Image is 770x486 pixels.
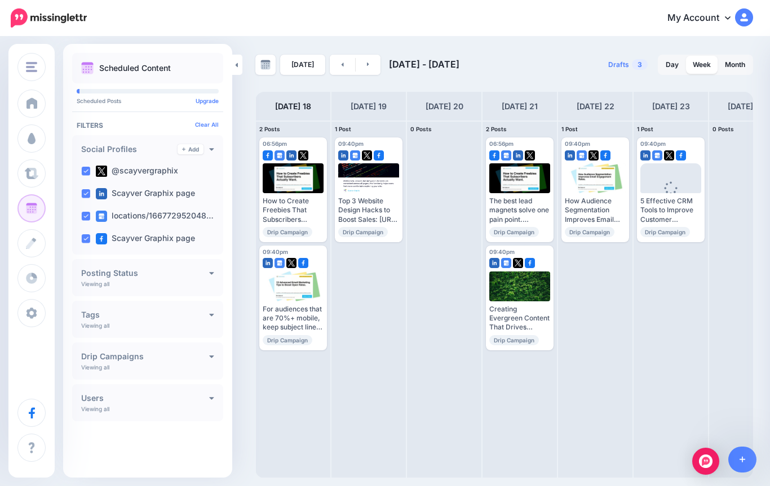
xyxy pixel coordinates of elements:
[260,60,271,70] img: calendar-grey-darker.png
[275,150,285,160] img: google_business-square.png
[728,100,765,113] h4: [DATE] 24
[77,121,219,130] h4: Filters
[374,150,384,160] img: facebook-square.png
[96,233,107,244] img: facebook-square.png
[81,353,209,360] h4: Drip Campaigns
[489,150,499,160] img: facebook-square.png
[652,150,662,160] img: google_business-square.png
[259,126,280,132] span: 2 Posts
[96,166,107,177] img: twitter-square.png
[263,140,287,147] span: 06:56pm
[298,150,308,160] img: twitter-square.png
[263,305,324,332] div: For audiences that are 70%+ mobile, keep subject lines under 41 characters to prevent truncation ...
[577,150,587,160] img: google_business-square.png
[280,55,325,75] a: [DATE]
[608,61,629,68] span: Drafts
[640,140,666,147] span: 09:40pm
[640,197,701,224] div: 5 Effective CRM Tools to Improve Customer Retention: [URL][DOMAIN_NAME] #CRM #Growth #StrongCusto...
[640,150,650,160] img: linkedin-square.png
[350,150,360,160] img: google_business-square.png
[195,121,219,128] a: Clear All
[96,233,195,244] label: Scayver Graphix page
[362,150,372,160] img: twitter-square.png
[588,150,599,160] img: twitter-square.png
[659,56,685,74] a: Day
[263,227,312,237] span: Drip Campaign
[81,322,109,329] p: Viewing all
[410,126,432,132] span: 0 Posts
[178,144,203,154] a: Add
[351,100,387,113] h4: [DATE] 19
[525,150,535,160] img: twitter-square.png
[81,145,178,153] h4: Social Profiles
[96,188,107,199] img: linkedin-square.png
[565,140,590,147] span: 09:40pm
[656,5,753,32] a: My Account
[263,150,273,160] img: facebook-square.png
[11,8,87,28] img: Missinglettr
[489,305,550,332] div: Creating Evergreen Content That Drives Affiliate Sales Year-Round ▸ [URL][DOMAIN_NAME] #Evergreen...
[577,100,614,113] h4: [DATE] 22
[298,258,308,268] img: facebook-square.png
[96,211,214,222] label: locations/166772952048…
[561,126,578,132] span: 1 Post
[692,448,719,475] div: Open Intercom Messenger
[96,211,107,222] img: google_business-square.png
[81,364,109,371] p: Viewing all
[286,150,297,160] img: linkedin-square.png
[502,100,538,113] h4: [DATE] 21
[96,188,195,199] label: Scayver Graphix page
[600,150,610,160] img: facebook-square.png
[501,258,511,268] img: google_business-square.png
[652,100,690,113] h4: [DATE] 23
[81,269,209,277] h4: Posting Status
[99,64,171,72] p: Scheduled Content
[77,98,219,104] p: Scheduled Posts
[489,258,499,268] img: linkedin-square.png
[565,227,614,237] span: Drip Campaign
[389,59,459,70] span: [DATE] - [DATE]
[338,150,348,160] img: linkedin-square.png
[489,335,539,345] span: Drip Campaign
[565,197,626,224] div: How Audience Segmentation Improves Email Engagement Rates: [URL][DOMAIN_NAME] #ImagineWalking #Wa...
[713,126,734,132] span: 0 Posts
[196,97,219,104] a: Upgrade
[96,166,178,177] label: @scayvergraphix
[263,335,312,345] span: Drip Campaign
[656,181,687,211] div: Loading
[525,258,535,268] img: facebook-square.png
[338,140,364,147] span: 09:40pm
[637,126,653,132] span: 1 Post
[489,227,539,237] span: Drip Campaign
[640,227,690,237] span: Drip Campaign
[601,55,654,75] a: Drafts3
[275,100,311,113] h4: [DATE] 18
[81,62,94,74] img: calendar.png
[263,248,288,255] span: 09:40pm
[263,197,324,224] div: How to Create Freebies That Subscribers Actually Want.: [URL][DOMAIN_NAME] #ItSTrue—LeadMagnets #...
[81,280,109,287] p: Viewing all
[513,150,523,160] img: linkedin-square.png
[81,394,209,402] h4: Users
[686,56,718,74] a: Week
[81,311,209,319] h4: Tags
[426,100,463,113] h4: [DATE] 20
[81,405,109,412] p: Viewing all
[489,248,515,255] span: 09:40pm
[263,258,273,268] img: linkedin-square.png
[664,150,674,160] img: twitter-square.png
[338,227,388,237] span: Drip Campaign
[338,197,399,224] div: Top 3 Website Design Hacks to Boost Sales: [URL][DOMAIN_NAME] #UnderstandingUserExperience #Scayv...
[486,126,507,132] span: 2 Posts
[565,150,575,160] img: linkedin-square.png
[26,62,37,72] img: menu.png
[275,258,285,268] img: google_business-square.png
[676,150,686,160] img: facebook-square.png
[489,197,550,224] div: The best lead magnets solve one pain point. Read more 👉 [URL][DOMAIN_NAME] #ItSTrue—LeadMagnets #...
[718,56,752,74] a: Month
[501,150,511,160] img: google_business-square.png
[286,258,297,268] img: twitter-square.png
[513,258,523,268] img: twitter-square.png
[489,140,514,147] span: 06:56pm
[632,59,648,70] span: 3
